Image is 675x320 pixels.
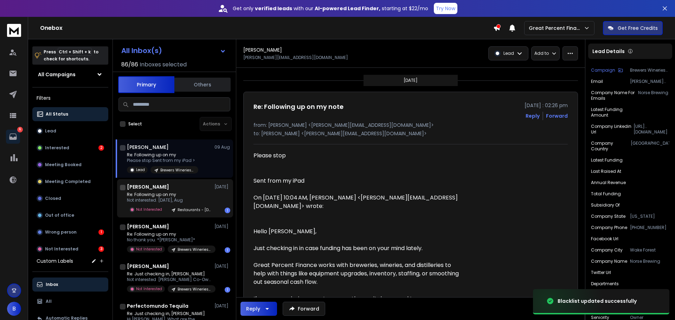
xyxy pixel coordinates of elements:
[136,286,162,292] p: Not Interested
[591,180,626,185] p: Annual Revenue
[121,47,162,54] h1: All Inbox(s)
[127,144,169,151] h1: [PERSON_NAME]
[253,102,343,112] h1: Re: Following up on my note
[404,78,418,83] p: [DATE]
[127,158,198,163] p: Please stop Sent from my iPad >
[121,60,138,69] span: 86 / 86
[529,25,584,32] p: Great Percent Finance
[434,3,457,14] button: Try Now
[127,263,169,270] h1: [PERSON_NAME]
[591,67,615,73] p: Campaign
[32,107,108,121] button: All Status
[253,295,459,312] div: If you are exploring ways to access the capital you need to grow your business, I would happy to ...
[253,244,459,253] div: Just checking in in case funding has been on your mind lately.
[591,281,619,287] p: Departments
[46,111,68,117] p: All Status
[534,51,549,56] p: Add to
[45,128,56,134] p: Lead
[17,127,23,132] p: 6
[243,46,282,53] h1: [PERSON_NAME]
[225,247,230,253] div: 1
[591,107,635,118] p: Latest Funding Amount
[526,112,540,119] button: Reply
[32,141,108,155] button: Interested2
[32,294,108,308] button: All
[6,130,20,144] a: 6
[45,179,91,184] p: Meeting Completed
[40,24,493,32] h1: Onebox
[45,246,78,252] p: Not Interested
[253,194,459,219] blockquote: On [DATE] 10:04 AM, [PERSON_NAME] <[PERSON_NAME][EMAIL_ADDRESS][DOMAIN_NAME]> wrote:
[7,302,21,316] button: B
[591,202,620,208] p: Subsidiary of
[127,231,211,237] p: Re: Following up on my
[591,214,625,219] p: Company State
[46,299,52,304] p: All
[32,225,108,239] button: Wrong person1
[32,191,108,205] button: Closed
[178,247,211,252] p: Brewers Wineries Distiller - [DATE]
[127,183,169,190] h1: [PERSON_NAME]
[136,167,145,172] p: Lead
[591,157,623,163] p: Latest Funding
[127,277,211,282] p: Not interested [PERSON_NAME] Co-Owner & Head
[45,229,77,235] p: Wrong person
[32,175,108,189] button: Meeting Completed
[32,124,108,138] button: Lead
[98,246,104,252] div: 3
[32,242,108,256] button: Not Interested3
[503,51,514,56] p: Lead
[631,141,669,152] p: [GEOGRAPHIC_DATA]
[118,76,174,93] button: Primary
[591,79,603,84] p: Email
[558,298,637,305] div: Blacklist updated successfully
[591,247,623,253] p: Company City
[128,121,142,127] label: Select
[240,302,277,316] button: Reply
[246,305,260,312] div: Reply
[214,263,230,269] p: [DATE]
[127,311,208,316] p: Re: Just checking in, [PERSON_NAME]
[630,259,669,264] p: Norse Brewing
[591,169,621,174] p: Last Raised At
[214,144,230,150] p: 09 Aug
[225,287,230,293] div: 1
[618,25,658,32] p: Get Free Credits
[283,302,325,316] button: Forward
[591,259,627,264] p: Company Name
[136,247,162,252] p: Not Interested
[603,21,663,35] button: Get Free Credits
[136,207,162,212] p: Not Interested
[98,145,104,151] div: 2
[253,261,459,286] div: Great Percent Finance works with breweries, wineries, and distilleries to help with things like e...
[634,124,669,135] p: [URL][DOMAIN_NAME]
[127,197,211,203] p: Not interested. [DATE], Aug
[591,191,621,197] p: Total Funding
[127,223,169,230] h1: [PERSON_NAME]
[638,90,669,101] p: Norse Brewing
[127,302,188,309] h1: Perfectomundo Tequila
[546,112,568,119] div: Forward
[178,287,211,292] p: Brewers Wineries Distiller - [DATE]
[178,207,211,213] p: Restaurants - [DATE]
[45,162,82,168] p: Meeting Booked
[127,192,211,197] p: Re: Following up on my
[32,277,108,292] button: Inbox
[591,90,638,101] p: Company Name for Emails
[214,184,230,190] p: [DATE]
[46,282,58,287] p: Inbox
[32,208,108,222] button: Out of office
[7,24,21,37] img: logo
[591,225,627,230] p: Company Phone
[591,124,634,135] p: Company Linkedin Url
[592,48,625,55] p: Lead Details
[37,257,73,265] h3: Custom Labels
[591,141,631,152] p: Company Country
[38,71,76,78] h1: All Campaigns
[98,229,104,235] div: 1
[214,224,230,229] p: [DATE]
[630,214,669,219] p: [US_STATE]
[127,271,211,277] p: Re: Just checking in, [PERSON_NAME]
